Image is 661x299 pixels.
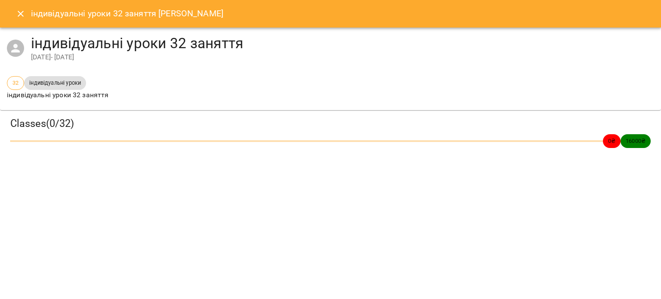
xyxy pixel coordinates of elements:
h6: індивідуальні уроки 32 заняття [PERSON_NAME] [31,7,224,20]
h4: індивідуальні уроки 32 заняття [31,34,654,52]
button: Close [10,3,31,24]
span: 0 ₴ [603,137,621,145]
p: індивідуальні уроки 32 заняття [7,90,108,100]
div: [DATE] - [DATE] [31,52,654,62]
span: 16000 ₴ [621,137,651,145]
h3: Classes ( 0 / 32 ) [10,117,651,130]
span: індивідуальні уроки [24,79,86,87]
span: 32 [7,79,24,87]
